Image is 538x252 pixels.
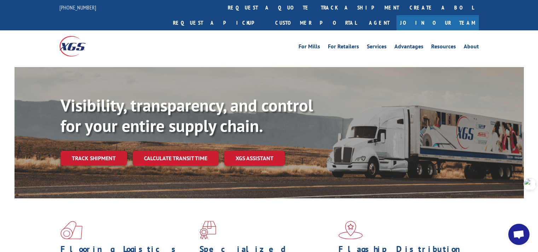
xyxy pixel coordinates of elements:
[60,94,313,137] b: Visibility, transparency, and control for your entire supply chain.
[431,44,456,52] a: Resources
[464,44,479,52] a: About
[394,44,423,52] a: Advantages
[508,224,530,245] a: Open chat
[339,221,363,239] img: xgs-icon-flagship-distribution-model-red
[133,151,219,166] a: Calculate transit time
[224,151,285,166] a: XGS ASSISTANT
[60,151,127,166] a: Track shipment
[328,44,359,52] a: For Retailers
[60,221,82,239] img: xgs-icon-total-supply-chain-intelligence-red
[299,44,320,52] a: For Mills
[362,15,397,30] a: Agent
[199,221,216,239] img: xgs-icon-focused-on-flooring-red
[367,44,387,52] a: Services
[270,15,362,30] a: Customer Portal
[168,15,270,30] a: Request a pickup
[59,4,96,11] a: [PHONE_NUMBER]
[397,15,479,30] a: Join Our Team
